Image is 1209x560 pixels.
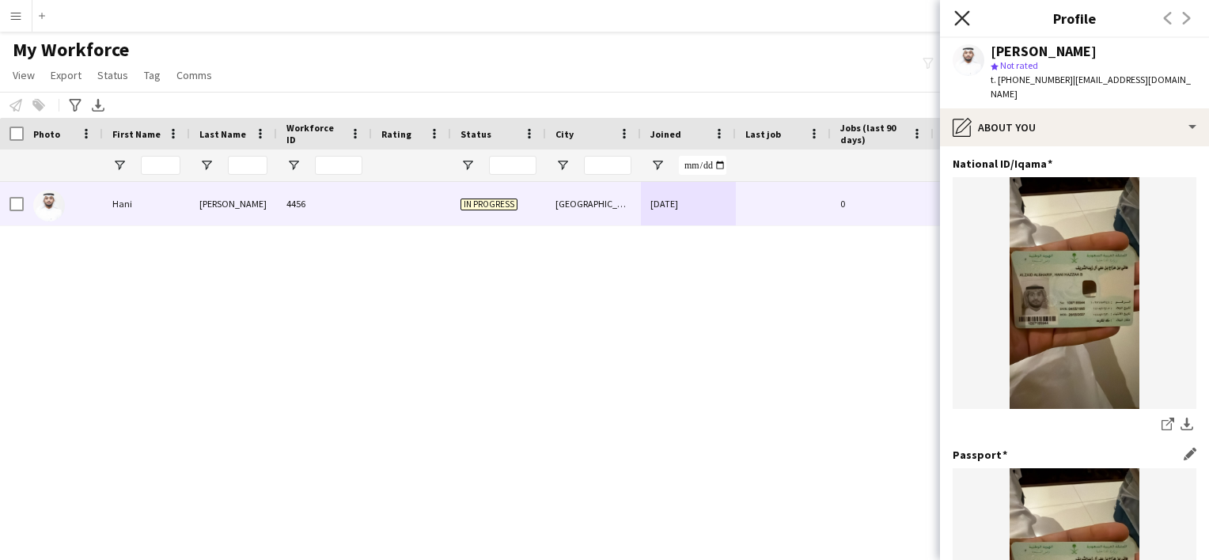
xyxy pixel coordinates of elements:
[228,156,267,175] input: Last Name Filter Input
[991,44,1097,59] div: [PERSON_NAME]
[546,182,641,225] div: [GEOGRAPHIC_DATA]
[170,65,218,85] a: Comms
[555,128,574,140] span: City
[199,128,246,140] span: Last Name
[831,182,934,225] div: 0
[1000,59,1038,71] span: Not rated
[138,65,167,85] a: Tag
[840,122,905,146] span: Jobs (last 90 days)
[6,65,41,85] a: View
[33,190,65,221] img: Hani Alsharif
[745,128,781,140] span: Last job
[641,182,736,225] div: [DATE]
[460,199,517,210] span: In progress
[940,108,1209,146] div: About you
[13,68,35,82] span: View
[953,177,1196,409] img: WhatsApp Image 2025-10-09 at 00.11.10_79d6d229.jpg
[991,74,1073,85] span: t. [PHONE_NUMBER]
[66,96,85,115] app-action-btn: Advanced filters
[199,158,214,172] button: Open Filter Menu
[460,158,475,172] button: Open Filter Menu
[991,74,1191,100] span: | [EMAIL_ADDRESS][DOMAIN_NAME]
[112,128,161,140] span: First Name
[97,68,128,82] span: Status
[286,158,301,172] button: Open Filter Menu
[940,8,1209,28] h3: Profile
[953,448,1007,462] h3: Passport
[679,156,726,175] input: Joined Filter Input
[176,68,212,82] span: Comms
[381,128,411,140] span: Rating
[315,156,362,175] input: Workforce ID Filter Input
[277,182,372,225] div: 4456
[13,38,129,62] span: My Workforce
[144,68,161,82] span: Tag
[89,96,108,115] app-action-btn: Export XLSX
[103,182,190,225] div: Hani
[460,128,491,140] span: Status
[33,128,60,140] span: Photo
[44,65,88,85] a: Export
[584,156,631,175] input: City Filter Input
[489,156,536,175] input: Status Filter Input
[953,157,1052,171] h3: National ID/Iqama
[650,128,681,140] span: Joined
[91,65,135,85] a: Status
[555,158,570,172] button: Open Filter Menu
[650,158,665,172] button: Open Filter Menu
[112,158,127,172] button: Open Filter Menu
[51,68,81,82] span: Export
[286,122,343,146] span: Workforce ID
[141,156,180,175] input: First Name Filter Input
[190,182,277,225] div: [PERSON_NAME]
